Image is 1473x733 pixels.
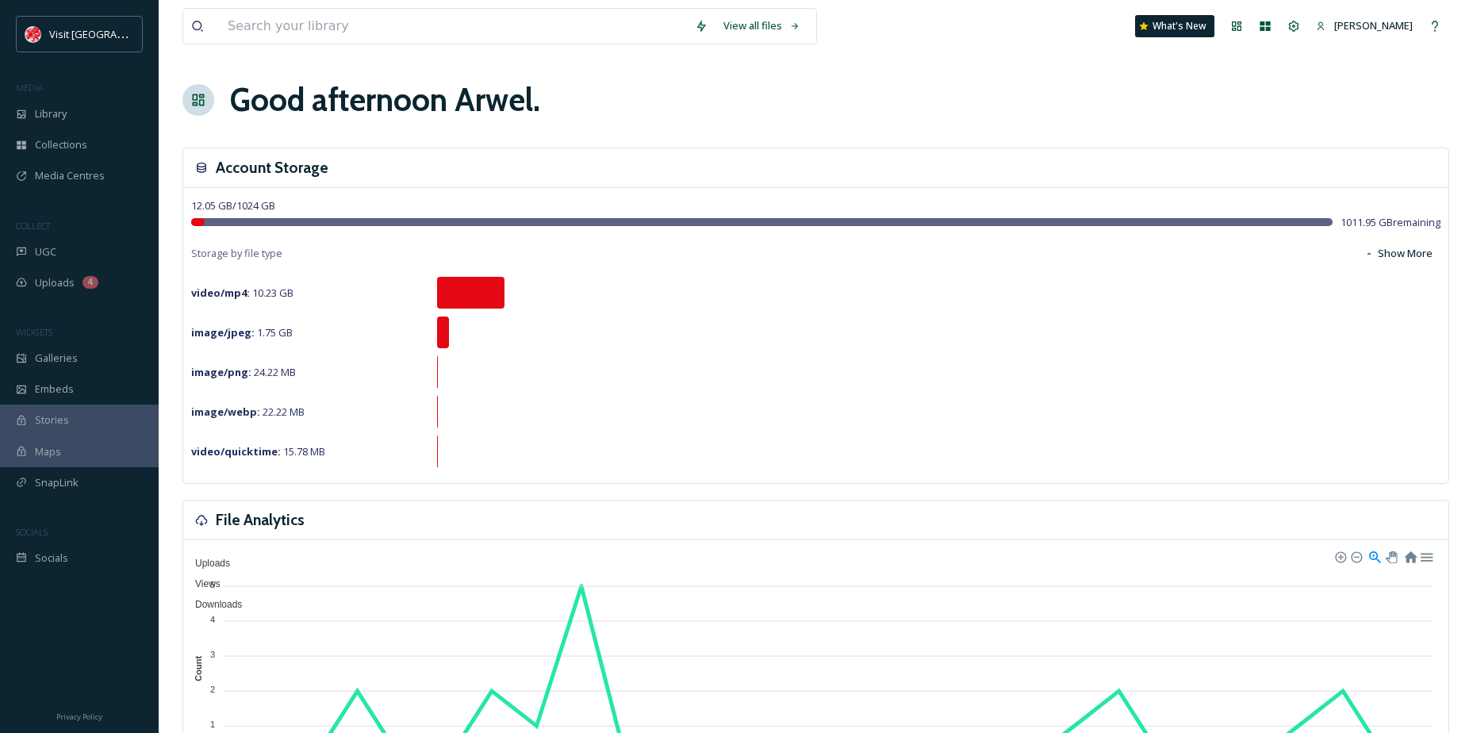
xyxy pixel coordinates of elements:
span: Socials [35,551,68,566]
tspan: 1 [210,720,215,729]
span: 15.78 MB [191,444,325,459]
span: SnapLink [35,475,79,490]
span: 1011.95 GB remaining [1341,215,1440,230]
span: Privacy Policy [56,712,102,722]
tspan: 3 [210,650,215,659]
h3: File Analytics [216,508,305,532]
input: Search your library [220,9,687,44]
strong: video/quicktime : [191,444,281,459]
a: Privacy Policy [56,706,102,725]
span: SOCIALS [16,526,48,538]
span: Views [183,578,221,589]
div: 4 [82,276,98,289]
span: WIDGETS [16,326,52,338]
tspan: 4 [210,615,215,624]
h1: Good afternoon Arwel . [230,76,540,124]
button: Show More [1356,238,1440,269]
span: Media Centres [35,168,105,183]
div: Panning [1386,551,1395,561]
strong: image/png : [191,365,251,379]
span: Collections [35,137,87,152]
div: Menu [1419,549,1433,562]
span: COLLECT [16,220,50,232]
span: Maps [35,444,61,459]
span: Uploads [35,275,75,290]
a: View all files [715,10,808,41]
div: Zoom In [1334,551,1345,562]
span: Storage by file type [191,246,282,261]
strong: image/jpeg : [191,325,255,340]
span: Galleries [35,351,78,366]
span: Visit [GEOGRAPHIC_DATA] [49,26,172,41]
span: 24.22 MB [191,365,296,379]
h3: Account Storage [216,156,328,179]
span: 10.23 GB [191,286,293,300]
span: 22.22 MB [191,405,305,419]
strong: video/mp4 : [191,286,250,300]
a: What's New [1135,15,1214,37]
span: Library [35,106,67,121]
span: UGC [35,244,56,259]
span: [PERSON_NAME] [1334,18,1413,33]
span: 1.75 GB [191,325,293,340]
tspan: 2 [210,685,215,694]
span: Downloads [183,599,242,610]
div: Reset Zoom [1403,549,1417,562]
span: Embeds [35,382,74,397]
a: [PERSON_NAME] [1308,10,1421,41]
span: 12.05 GB / 1024 GB [191,198,275,213]
tspan: 5 [210,579,215,589]
div: Zoom Out [1350,551,1361,562]
img: Visit_Wales_logo.svg.png [25,26,41,42]
span: MEDIA [16,82,44,94]
span: Stories [35,413,69,428]
text: Count [194,656,203,681]
span: Uploads [183,558,230,569]
div: Selection Zoom [1368,549,1381,562]
strong: image/webp : [191,405,260,419]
